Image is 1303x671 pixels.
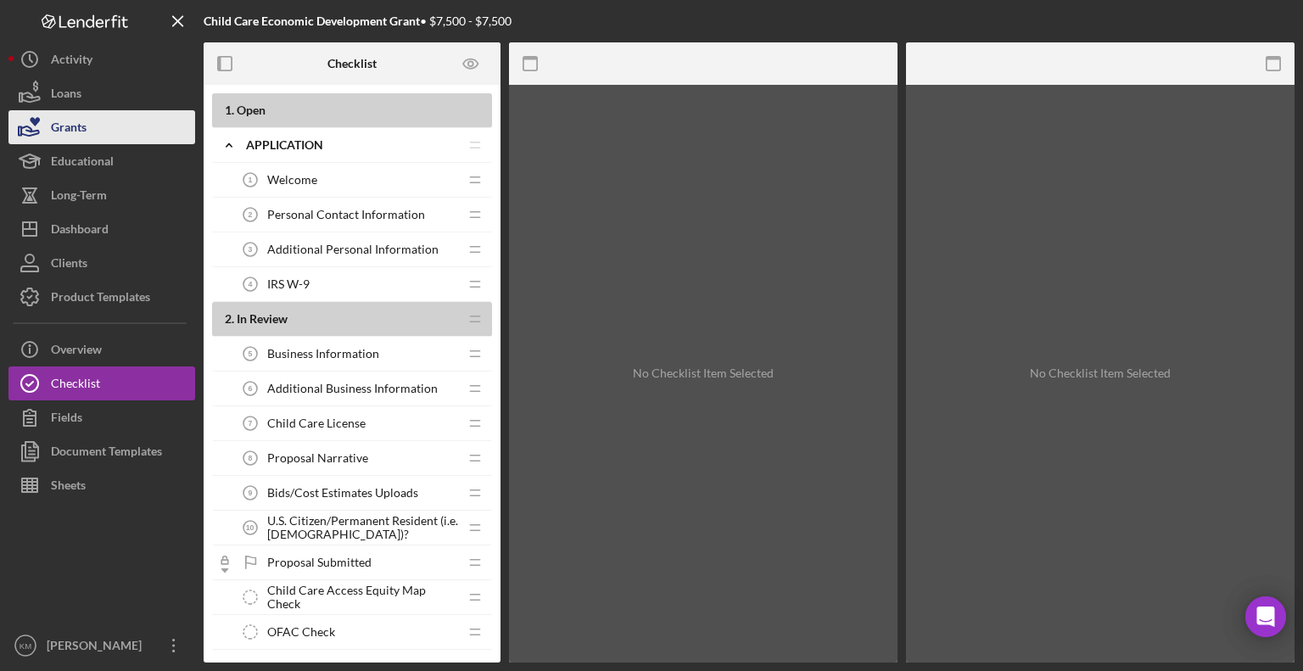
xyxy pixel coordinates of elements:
[249,419,253,428] tspan: 7
[8,333,195,366] button: Overview
[1245,596,1286,637] div: Open Intercom Messenger
[633,366,774,380] div: No Checklist Item Selected
[8,144,195,178] button: Educational
[249,210,253,219] tspan: 2
[8,110,195,144] button: Grants
[249,349,253,358] tspan: 5
[249,454,253,462] tspan: 8
[51,434,162,472] div: Document Templates
[8,212,195,246] button: Dashboard
[225,103,234,117] span: 1 .
[225,311,234,326] span: 2 .
[267,417,366,430] span: Child Care License
[267,514,458,541] span: U.S. Citizen/Permanent Resident (i.e. [DEMOGRAPHIC_DATA])?
[8,76,195,110] button: Loans
[246,138,458,152] div: Application
[237,103,266,117] span: Open
[452,45,490,83] button: Preview as
[8,246,195,280] button: Clients
[8,178,195,212] button: Long-Term
[51,144,114,182] div: Educational
[267,382,438,395] span: Additional Business Information
[249,176,253,184] tspan: 1
[267,208,425,221] span: Personal Contact Information
[237,311,288,326] span: In Review
[267,625,335,639] span: OFAC Check
[249,384,253,393] tspan: 6
[267,277,310,291] span: IRS W-9
[42,629,153,667] div: [PERSON_NAME]
[246,523,254,532] tspan: 10
[1030,366,1171,380] div: No Checklist Item Selected
[51,42,92,81] div: Activity
[204,14,512,28] div: • $7,500 - $7,500
[8,280,195,314] button: Product Templates
[20,641,31,651] text: KM
[51,280,150,318] div: Product Templates
[51,366,100,405] div: Checklist
[267,486,418,500] span: Bids/Cost Estimates Uploads
[8,366,195,400] button: Checklist
[51,110,87,148] div: Grants
[51,178,107,216] div: Long-Term
[267,173,317,187] span: Welcome
[204,14,420,28] b: Child Care Economic Development Grant
[51,468,86,506] div: Sheets
[51,76,81,115] div: Loans
[267,243,439,256] span: Additional Personal Information
[267,584,458,611] span: Child Care Access Equity Map Check
[267,451,368,465] span: Proposal Narrative
[249,245,253,254] tspan: 3
[8,468,195,502] button: Sheets
[51,400,82,439] div: Fields
[327,57,377,70] b: Checklist
[249,280,253,288] tspan: 4
[8,629,195,663] button: KM[PERSON_NAME]
[8,434,195,468] button: Document Templates
[267,347,379,361] span: Business Information
[51,246,87,284] div: Clients
[8,42,195,76] button: Activity
[267,556,372,569] span: Proposal Submitted
[51,212,109,250] div: Dashboard
[51,333,102,371] div: Overview
[8,400,195,434] button: Fields
[249,489,253,497] tspan: 9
